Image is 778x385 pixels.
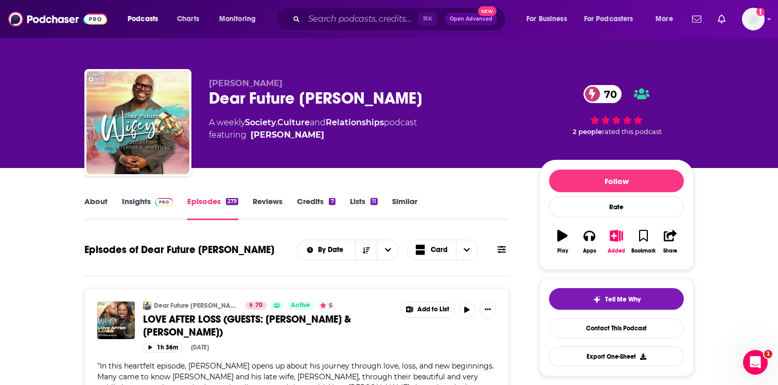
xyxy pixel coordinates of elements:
[576,223,603,260] button: Apps
[663,248,677,254] div: Share
[318,246,347,254] span: By Date
[154,302,239,310] a: Dear Future [PERSON_NAME]
[480,302,496,318] button: Show More Button
[764,350,772,358] span: 1
[377,240,398,260] button: open menu
[97,302,135,339] img: LOVE AFTER LOSS (GUESTS: RAY & LEXUS SINGLETON)
[445,13,497,25] button: Open AdvancedNew
[573,128,602,136] span: 2 people
[355,240,377,260] button: Sort Direction
[286,7,516,31] div: Search podcasts, credits, & more...
[756,8,765,16] svg: Email not verified
[549,196,684,217] div: Rate
[143,313,351,339] span: LOVE AFTER LOSS (GUESTS: [PERSON_NAME] & [PERSON_NAME])
[177,12,199,26] span: Charts
[630,223,657,260] button: Bookmark
[549,346,684,366] button: Export One-Sheet
[143,302,151,310] img: Dear Future Wifey
[84,243,274,256] h1: Episodes of Dear Future [PERSON_NAME]
[310,118,326,127] span: and
[143,343,183,353] button: 1h 36m
[602,128,662,136] span: rated this podcast
[603,223,630,260] button: Added
[519,11,580,27] button: open menu
[122,196,173,220] a: InsightsPodchaser Pro
[120,11,171,27] button: open menu
[392,196,417,220] a: Similar
[714,10,730,28] a: Show notifications dropdown
[594,85,622,103] span: 70
[219,12,256,26] span: Monitoring
[549,318,684,338] a: Contact This Podcast
[326,118,384,127] a: Relationships
[657,223,684,260] button: Share
[84,196,108,220] a: About
[431,246,448,254] span: Card
[631,248,656,254] div: Bookmark
[304,11,418,27] input: Search podcasts, credits, & more...
[297,196,335,220] a: Credits7
[350,196,378,220] a: Lists11
[255,300,262,311] span: 70
[209,78,282,88] span: [PERSON_NAME]
[593,295,601,304] img: tell me why sparkle
[648,11,686,27] button: open menu
[608,248,625,254] div: Added
[226,198,238,205] div: 279
[549,170,684,192] button: Follow
[605,295,641,304] span: Tell Me Why
[329,198,335,205] div: 7
[549,288,684,310] button: tell me why sparkleTell Me Why
[253,196,282,220] a: Reviews
[209,129,417,141] span: featuring
[577,11,648,27] button: open menu
[317,302,335,310] button: 5
[583,85,622,103] a: 70
[277,118,310,127] a: Culture
[417,306,449,313] span: Add to List
[742,8,765,30] span: Logged in as EllaRoseMurphy
[209,116,417,141] div: A weekly podcast
[276,118,277,127] span: ,
[251,129,324,141] a: Laterras R. Whitfield
[418,12,437,26] span: ⌘ K
[370,198,378,205] div: 11
[557,248,568,254] div: Play
[656,12,673,26] span: More
[539,78,694,142] div: 70 2 peoplerated this podcast
[297,240,399,260] h2: Choose List sort
[526,12,567,26] span: For Business
[212,11,269,27] button: open menu
[170,11,205,27] a: Charts
[407,240,478,260] button: Choose View
[191,344,209,351] div: [DATE]
[478,6,497,16] span: New
[128,12,158,26] span: Podcasts
[688,10,705,28] a: Show notifications dropdown
[143,313,393,339] a: LOVE AFTER LOSS (GUESTS: [PERSON_NAME] & [PERSON_NAME])
[287,302,314,310] a: Active
[245,118,276,127] a: Society
[401,302,454,317] button: Show More Button
[743,350,768,375] iframe: Intercom live chat
[584,12,633,26] span: For Podcasters
[245,302,267,310] a: 70
[155,198,173,206] img: Podchaser Pro
[86,71,189,174] img: Dear Future Wifey
[450,16,492,22] span: Open Advanced
[583,248,596,254] div: Apps
[742,8,765,30] img: User Profile
[291,300,310,311] span: Active
[187,196,238,220] a: Episodes279
[8,9,107,29] img: Podchaser - Follow, Share and Rate Podcasts
[549,223,576,260] button: Play
[742,8,765,30] button: Show profile menu
[297,246,356,254] button: open menu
